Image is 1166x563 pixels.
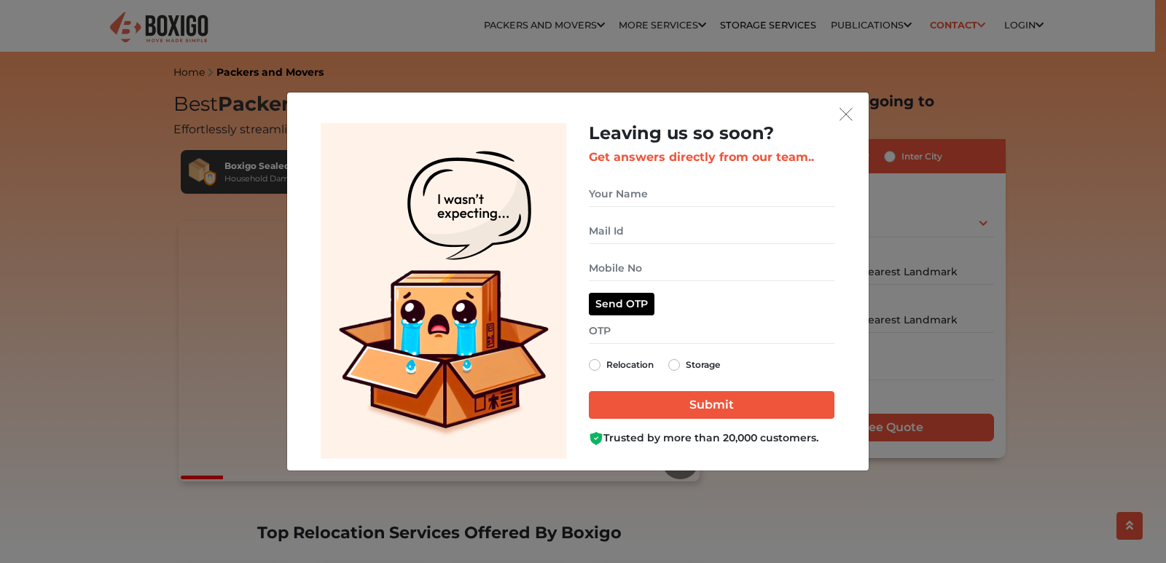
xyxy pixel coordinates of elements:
input: OTP [589,318,834,344]
input: Mail Id [589,218,834,244]
label: Storage [686,356,720,374]
div: Trusted by more than 20,000 customers. [589,430,834,446]
img: Lead Welcome Image [321,123,567,459]
input: Submit [589,391,834,419]
img: exit [840,108,853,121]
input: Your Name [589,181,834,207]
button: Send OTP [589,293,654,315]
label: Relocation [606,356,654,374]
h3: Get answers directly from our team.. [589,150,834,164]
img: Boxigo Customer Shield [589,431,603,446]
h2: Leaving us so soon? [589,123,834,144]
input: Mobile No [589,256,834,281]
